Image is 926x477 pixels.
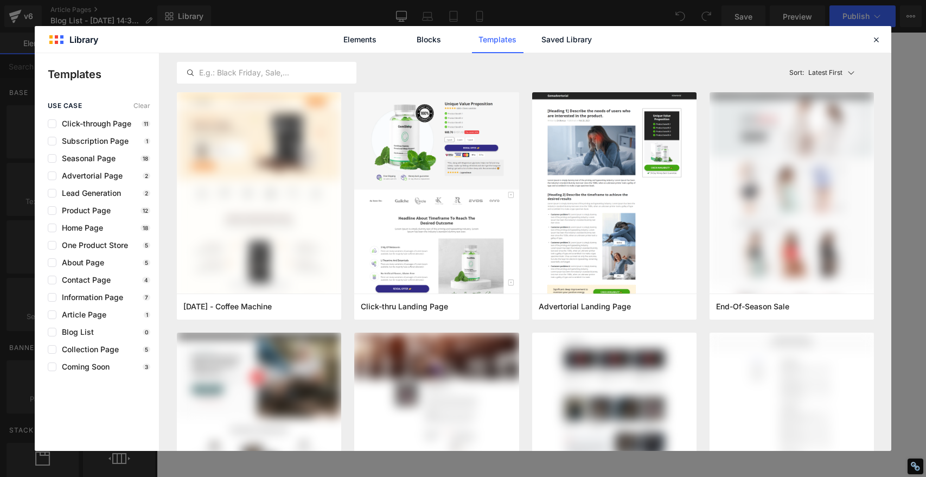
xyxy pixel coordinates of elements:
[56,119,131,128] span: Click-through Page
[143,346,150,353] p: 5
[141,225,150,231] p: 18
[403,26,455,53] a: Blocks
[143,190,150,196] p: 2
[541,26,592,53] a: Saved Library
[143,259,150,266] p: 5
[142,277,150,283] p: 4
[808,68,842,78] p: Latest First
[143,329,150,335] p: 0
[361,302,448,311] span: Click-thru Landing Page
[177,66,356,79] input: E.g.: Black Friday, Sale,...
[472,26,523,53] a: Templates
[56,154,116,163] span: Seasonal Page
[56,362,110,371] span: Coming Soon
[56,171,123,180] span: Advertorial Page
[56,241,128,250] span: One Product Store
[785,62,874,84] button: Latest FirstSort:Latest First
[144,311,150,318] p: 1
[334,26,386,53] a: Elements
[789,69,804,77] span: Sort:
[141,207,150,214] p: 12
[56,328,94,336] span: Blog List
[56,189,121,198] span: Lead Generation
[143,173,150,179] p: 2
[142,120,150,127] p: 11
[143,242,150,249] p: 5
[56,206,111,215] span: Product Page
[539,302,631,311] span: Advertorial Landing Page
[56,345,119,354] span: Collection Page
[183,302,272,311] span: Thanksgiving - Coffee Machine
[56,276,111,284] span: Contact Page
[716,302,789,311] span: End-Of-Season Sale
[133,102,150,110] span: Clear
[143,294,150,301] p: 7
[56,137,129,145] span: Subscription Page
[48,102,82,110] span: use case
[56,310,106,319] span: Article Page
[48,66,159,82] p: Templates
[56,293,123,302] span: Information Page
[144,138,150,144] p: 1
[143,364,150,370] p: 3
[141,155,150,162] p: 18
[910,461,921,472] div: Restore Info Box &#10;&#10;NoFollow Info:&#10; META-Robots NoFollow: &#09;true&#10; META-Robots N...
[56,224,103,232] span: Home Page
[56,258,104,267] span: About Page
